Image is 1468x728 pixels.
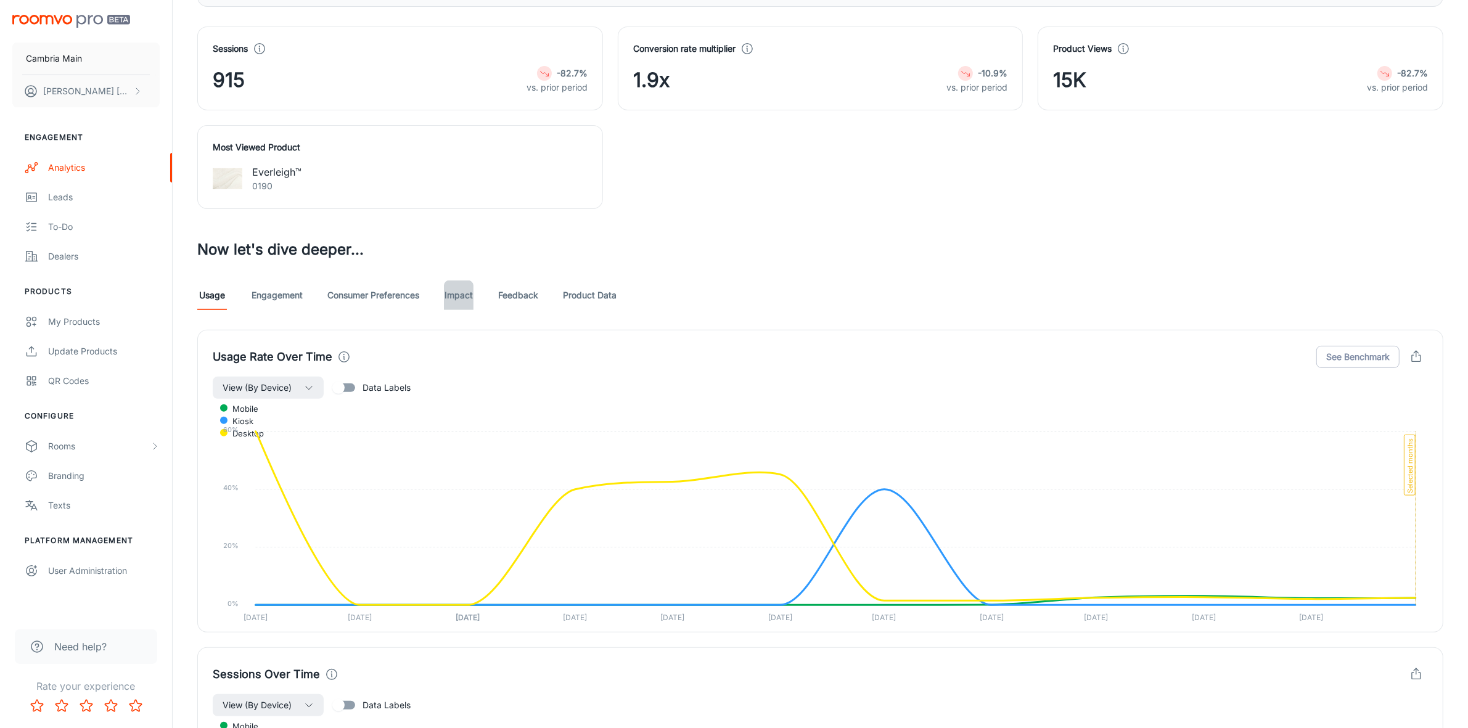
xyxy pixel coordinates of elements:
h4: Usage Rate Over Time [213,348,332,366]
p: vs. prior period [527,81,588,94]
div: My Products [48,315,160,329]
div: To-do [48,220,160,234]
strong: -82.7% [1397,68,1428,78]
button: Rate 4 star [99,693,123,718]
h4: Conversion rate multiplier [633,42,736,55]
tspan: [DATE] [563,613,587,623]
img: Everleigh™ [213,164,242,194]
div: QR Codes [48,374,160,388]
div: Update Products [48,345,160,358]
p: vs. prior period [946,81,1007,94]
tspan: [DATE] [1084,613,1108,623]
button: Rate 2 star [49,693,74,718]
div: Leads [48,190,160,204]
tspan: [DATE] [768,613,792,623]
p: Cambria Main [26,52,82,65]
span: 1.9x [633,65,670,95]
p: Rate your experience [10,679,162,693]
span: kiosk [223,415,253,427]
span: Data Labels [363,381,411,395]
h4: Most Viewed Product [213,141,588,154]
p: 0190 [252,179,301,193]
span: View (By Device) [223,380,292,395]
div: User Administration [48,564,160,578]
img: Roomvo PRO Beta [12,15,130,28]
tspan: [DATE] [1300,613,1324,623]
p: vs. prior period [1367,81,1428,94]
tspan: 0% [228,599,239,608]
button: Rate 3 star [74,693,99,718]
tspan: 60% [223,425,239,434]
a: Usage [197,280,227,310]
strong: -82.7% [557,68,588,78]
span: desktop [223,428,264,439]
span: mobile [223,403,258,414]
strong: -10.9% [978,68,1007,78]
tspan: [DATE] [348,613,372,623]
span: 915 [213,65,245,95]
a: Consumer Preferences [327,280,419,310]
p: [PERSON_NAME] [PERSON_NAME] [43,84,130,98]
button: Rate 1 star [25,693,49,718]
tspan: [DATE] [660,613,684,623]
a: Impact [444,280,474,310]
button: Cambria Main [12,43,160,75]
tspan: [DATE] [1192,613,1216,623]
span: View (By Device) [223,698,292,713]
span: Need help? [54,639,107,654]
h4: Sessions Over Time [213,666,320,683]
button: [PERSON_NAME] [PERSON_NAME] [12,75,160,107]
div: Texts [48,499,160,512]
tspan: [DATE] [456,613,480,623]
div: Dealers [48,250,160,263]
a: Feedback [498,280,538,310]
button: View (By Device) [213,377,324,399]
div: Rooms [48,440,150,453]
tspan: 20% [223,541,239,550]
span: 15K [1053,65,1086,95]
div: Analytics [48,161,160,174]
button: Rate 5 star [123,693,148,718]
tspan: [DATE] [872,613,896,623]
span: Data Labels [363,698,411,712]
tspan: 40% [223,483,239,492]
h4: Product Views [1053,42,1112,55]
div: Branding [48,469,160,483]
h3: Now let's dive deeper... [197,239,1443,261]
a: Product Data [563,280,617,310]
p: Everleigh™ [252,165,301,179]
button: See Benchmark [1316,346,1400,368]
h4: Sessions [213,42,248,55]
a: Engagement [252,280,303,310]
tspan: [DATE] [980,613,1004,623]
tspan: [DATE] [244,613,268,623]
button: View (By Device) [213,694,324,716]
